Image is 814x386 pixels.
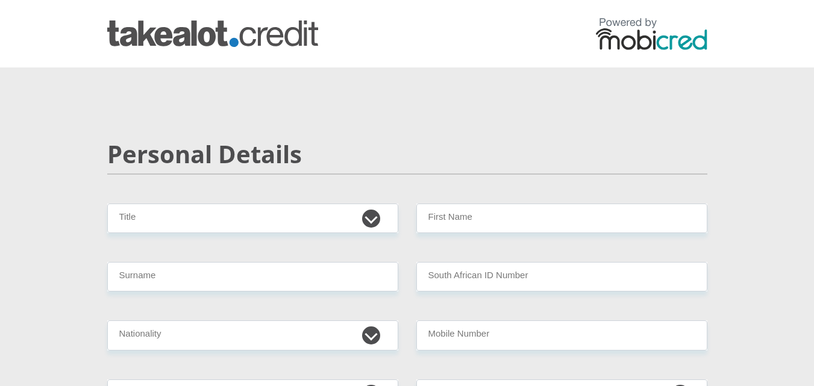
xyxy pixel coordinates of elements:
input: First Name [416,204,707,233]
img: powered by mobicred logo [596,17,707,50]
input: Surname [107,262,398,291]
input: Contact Number [416,320,707,350]
input: ID Number [416,262,707,291]
h2: Personal Details [107,140,707,169]
img: takealot_credit logo [107,20,318,47]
